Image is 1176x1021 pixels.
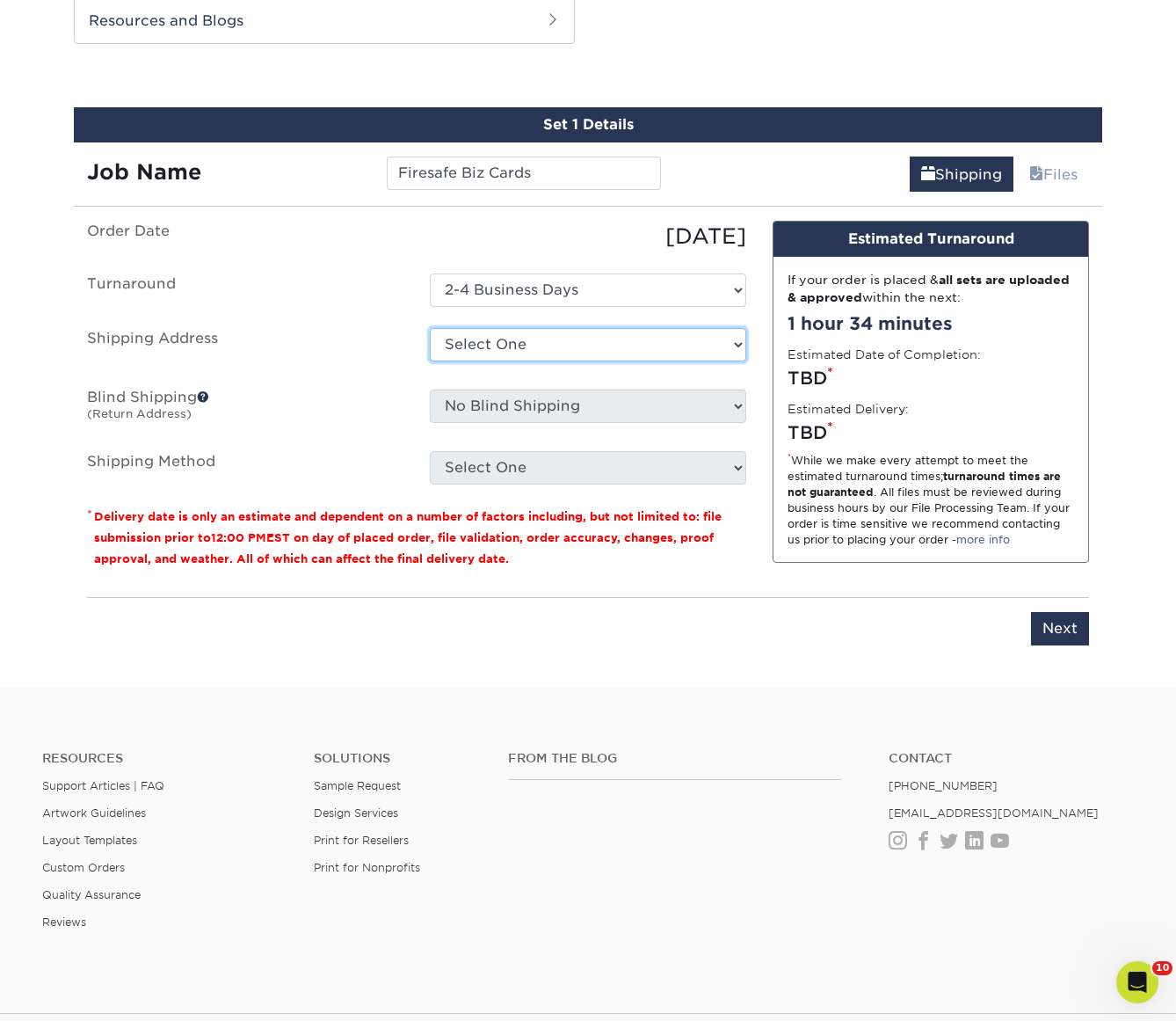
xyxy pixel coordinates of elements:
a: Layout Templates [42,834,137,847]
a: Artwork Guidelines [42,806,146,820]
div: If your order is placed & within the next: [788,271,1074,307]
a: Reviews [42,915,86,929]
a: Shipping [910,157,1013,192]
h4: From the Blog [508,751,841,766]
label: Estimated Delivery: [788,400,909,418]
iframe: Intercom live chat [1116,961,1158,1003]
a: Design Services [314,806,398,820]
div: TBD [788,419,1074,446]
div: [DATE] [417,221,759,252]
strong: turnaround times are not guaranteed [788,470,1061,499]
div: TBD [788,365,1074,391]
label: Blind Shipping [74,390,417,430]
a: Files [1018,157,1089,192]
strong: Job Name [87,159,201,185]
input: Enter a job name [387,157,660,190]
div: While we make every attempt to meet the estimated turnaround times; . All files must be reviewed ... [788,453,1074,548]
span: 12:00 PM [211,531,266,544]
span: shipping [921,166,935,183]
small: (Return Address) [87,407,192,420]
span: 10 [1152,961,1172,975]
a: [PHONE_NUMBER] [889,779,998,792]
h4: Resources [42,751,287,766]
span: files [1029,166,1043,183]
a: Quality Assurance [42,888,141,901]
label: Order Date [74,221,417,252]
a: Contact [889,751,1134,766]
a: Support Articles | FAQ [42,779,164,792]
label: Shipping Address [74,328,417,368]
input: Next [1031,612,1089,645]
div: Set 1 Details [74,107,1102,142]
h4: Solutions [314,751,482,766]
a: Custom Orders [42,861,125,874]
a: Print for Nonprofits [314,861,420,874]
label: Estimated Date of Completion: [788,346,981,363]
small: Delivery date is only an estimate and dependent on a number of factors including, but not limited... [94,510,722,565]
a: more info [956,533,1010,546]
a: [EMAIL_ADDRESS][DOMAIN_NAME] [889,806,1099,820]
a: Print for Resellers [314,834,409,847]
div: 1 hour 34 minutes [788,310,1074,337]
div: Estimated Turnaround [773,222,1088,257]
label: Turnaround [74,273,417,307]
a: Sample Request [314,779,401,792]
label: Shipping Method [74,451,417,485]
